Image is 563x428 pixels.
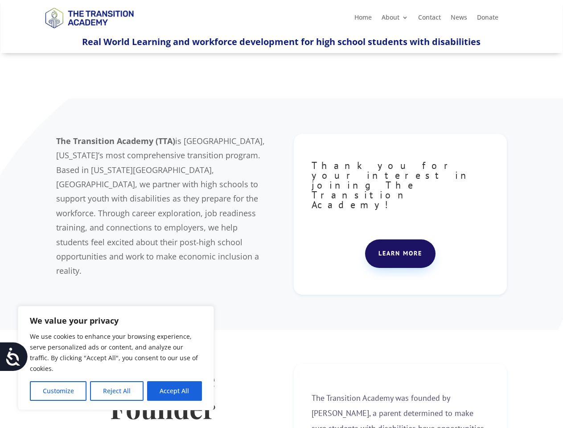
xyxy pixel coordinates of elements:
b: The Transition Academy (TTA) [56,136,175,146]
a: Contact [418,14,441,24]
a: News [451,14,467,24]
p: We value your privacy [30,315,202,326]
a: Learn more [365,239,436,268]
button: Accept All [147,381,202,401]
img: TTA Brand_TTA Primary Logo_Horizontal_Light BG [41,2,137,33]
span: Real World Learning and workforce development for high school students with disabilities [82,36,481,48]
button: Reject All [90,381,143,401]
a: Donate [477,14,498,24]
a: Home [354,14,372,24]
span: Thank you for your interest in joining The Transition Academy! [312,159,473,211]
p: We use cookies to enhance your browsing experience, serve personalized ads or content, and analyz... [30,331,202,374]
a: About [382,14,408,24]
button: Customize [30,381,86,401]
a: Logo-Noticias [41,27,137,35]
